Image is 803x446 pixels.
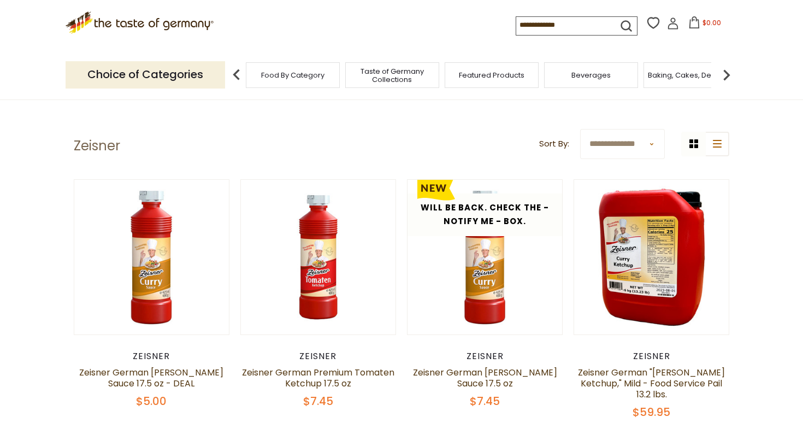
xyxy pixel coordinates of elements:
span: $0.00 [702,18,721,27]
a: Baking, Cakes, Desserts [648,71,733,79]
img: next arrow [716,64,737,86]
span: $7.45 [470,394,500,409]
h1: Zeisner [74,138,120,154]
p: Choice of Categories [66,61,225,88]
img: previous arrow [226,64,247,86]
a: Taste of Germany Collections [349,67,436,84]
a: Zeisner German Premium Tomaten Ketchup 17.5 oz [242,366,394,390]
a: Zeisner German [PERSON_NAME] Sauce 17.5 oz [413,366,557,390]
a: Beverages [571,71,611,79]
img: Zeisner German Premium Tomaten Ketchup 17.5 oz [241,180,395,334]
span: $5.00 [136,394,167,409]
span: $59.95 [633,404,670,420]
div: Zeisner [407,351,563,362]
a: Featured Products [459,71,524,79]
img: Zeisner German "Curry Ketchup," Mild - Food Service Pail 13.2 lbs. [574,180,729,334]
div: Zeisner [240,351,396,362]
a: Food By Category [261,71,324,79]
a: Zeisner German [PERSON_NAME] Sauce 17.5 oz - DEAL [79,366,223,390]
a: Zeisner German "[PERSON_NAME] Ketchup," Mild - Food Service Pail 13.2 lbs. [578,366,725,401]
button: $0.00 [681,16,728,33]
img: Zeisner curry sauce [74,180,229,334]
span: $7.45 [303,394,333,409]
div: Zeisner [574,351,729,362]
label: Sort By: [539,137,569,151]
img: Zeisner curry sauce [408,180,562,334]
div: Zeisner [74,351,229,362]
